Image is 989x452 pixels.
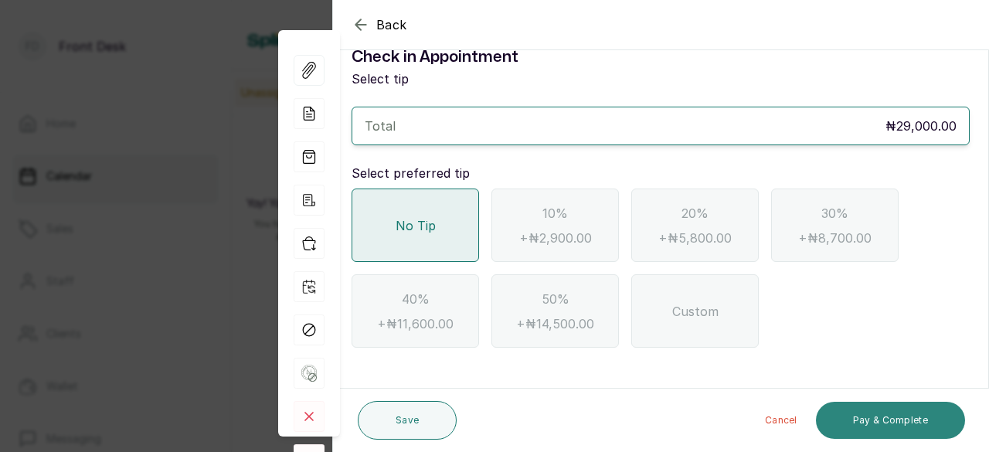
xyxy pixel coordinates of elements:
button: Save [358,401,457,440]
button: Cancel [753,402,810,439]
p: Total [365,117,396,135]
span: 20% [681,204,709,223]
span: 10% [542,204,568,223]
button: Back [352,15,407,34]
span: 40% [402,290,430,308]
span: No Tip [396,216,436,235]
span: + ₦5,800.00 [658,229,732,247]
span: + ₦2,900.00 [519,229,592,247]
span: + ₦8,700.00 [798,229,872,247]
span: + ₦14,500.00 [516,314,594,333]
span: Back [376,15,407,34]
p: Select tip [352,70,661,88]
span: Custom [672,302,719,321]
span: 50% [542,290,569,308]
p: ₦29,000.00 [885,117,957,135]
h1: Check in Appointment [352,45,661,70]
span: 30% [821,204,848,223]
p: Select preferred tip [352,164,970,182]
span: + ₦11,600.00 [377,314,454,333]
button: Pay & Complete [816,402,965,439]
